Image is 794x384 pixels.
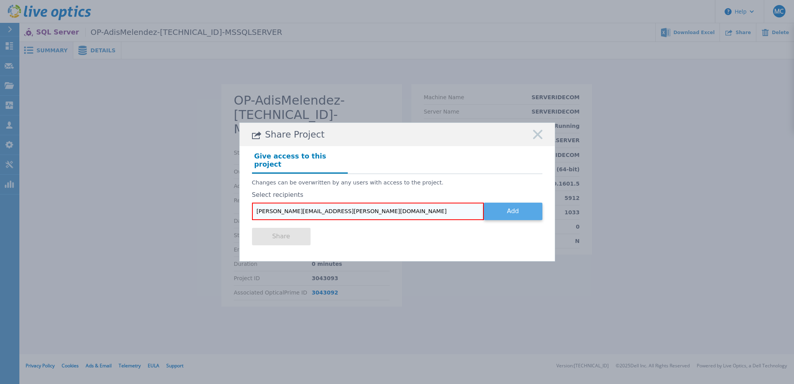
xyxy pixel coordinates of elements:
button: Add [484,203,542,220]
label: Select recipients [252,191,542,198]
button: Share [252,228,311,245]
span: Share Project [265,129,325,140]
p: Changes can be overwritten by any users with access to the project. [252,179,542,186]
input: Enter email address [252,203,484,220]
h4: Give access to this project [252,150,348,173]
